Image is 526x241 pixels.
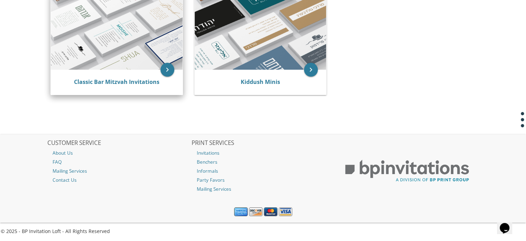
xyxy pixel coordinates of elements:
h2: CUSTOMER SERVICE [47,140,191,147]
a: keyboard_arrow_right [160,63,174,77]
a: Benchers [192,157,335,166]
a: Party Favors [192,175,335,184]
img: Visa [279,207,292,216]
a: Mailing Services [192,184,335,193]
a: keyboard_arrow_right [304,63,318,77]
iframe: chat widget [497,213,519,234]
img: American Express [234,207,248,216]
a: FAQ [47,157,191,166]
img: Discover [249,207,262,216]
a: About Us [47,148,191,157]
a: Contact Us [47,175,191,184]
h2: PRINT SERVICES [192,140,335,147]
a: Invitations [192,148,335,157]
a: Classic Bar Mitzvah Invitations [74,78,159,86]
a: Informals [192,166,335,175]
img: BP Print Group [335,154,479,188]
a: Mailing Services [47,166,191,175]
img: MasterCard [264,207,277,216]
a: Kiddush Minis [241,78,280,86]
